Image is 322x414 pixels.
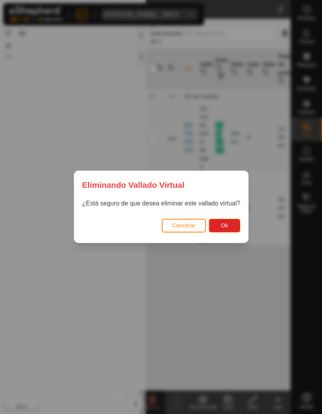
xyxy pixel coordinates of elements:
[82,179,185,191] span: Eliminando Vallado Virtual
[209,219,240,232] button: Ok
[221,223,228,229] span: Ok
[161,219,205,232] button: Cancelar
[82,199,240,209] p: ¿Está seguro de que desea eliminar este vallado virtual?
[172,223,195,229] span: Cancelar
